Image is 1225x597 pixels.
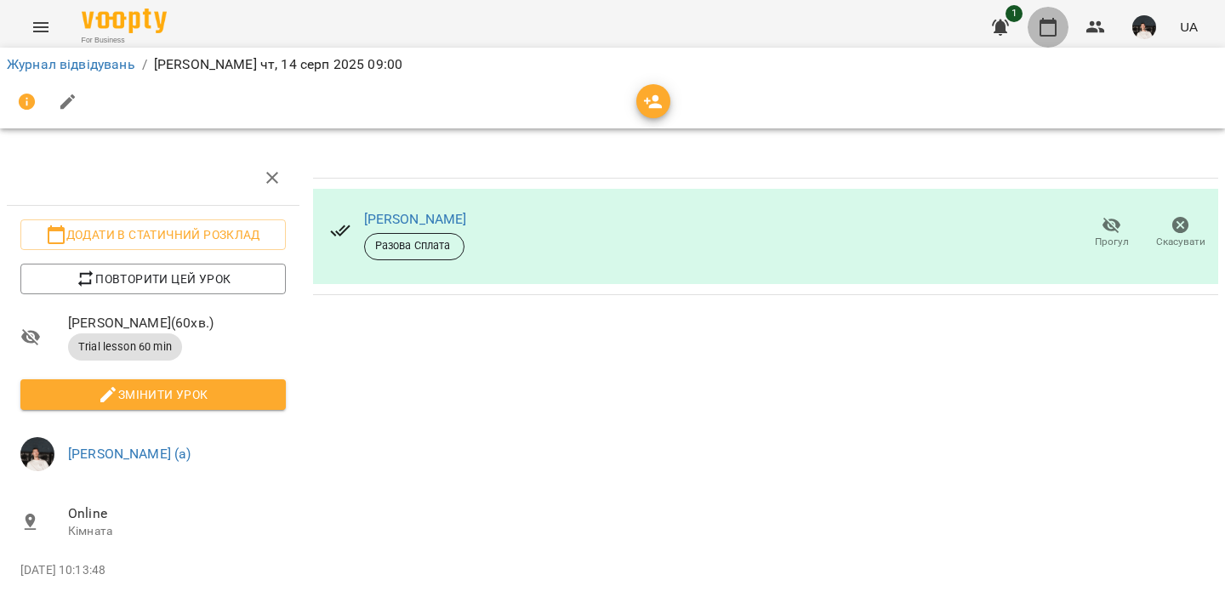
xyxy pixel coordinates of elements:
a: [PERSON_NAME] (а) [68,446,191,462]
button: Змінити урок [20,379,286,410]
nav: breadcrumb [7,54,1218,75]
span: Online [68,503,286,524]
button: Прогул [1077,209,1146,257]
span: Додати в статичний розклад [34,225,272,245]
p: [PERSON_NAME] чт, 14 серп 2025 09:00 [154,54,402,75]
li: / [142,54,147,75]
span: Скасувати [1156,235,1205,249]
p: Кімната [68,523,286,540]
span: Повторити цей урок [34,269,272,289]
span: [PERSON_NAME] ( 60 хв. ) [68,313,286,333]
span: For Business [82,35,167,46]
p: [DATE] 10:13:48 [20,562,286,579]
img: Voopty Logo [82,9,167,33]
button: Повторити цей урок [20,264,286,294]
span: Прогул [1095,235,1129,249]
span: 1 [1006,5,1023,22]
img: 5ac69435918e69000f8bf39d14eaa1af.jpg [1132,15,1156,39]
a: [PERSON_NAME] [364,211,467,227]
a: Журнал відвідувань [7,56,135,72]
button: Скасувати [1146,209,1215,257]
span: Змінити урок [34,384,272,405]
button: UA [1173,11,1205,43]
span: Разова Сплата [365,238,464,253]
span: UA [1180,18,1198,36]
img: 5ac69435918e69000f8bf39d14eaa1af.jpg [20,437,54,471]
span: Trial lesson 60 min [68,339,182,355]
button: Menu [20,7,61,48]
button: Додати в статичний розклад [20,219,286,250]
